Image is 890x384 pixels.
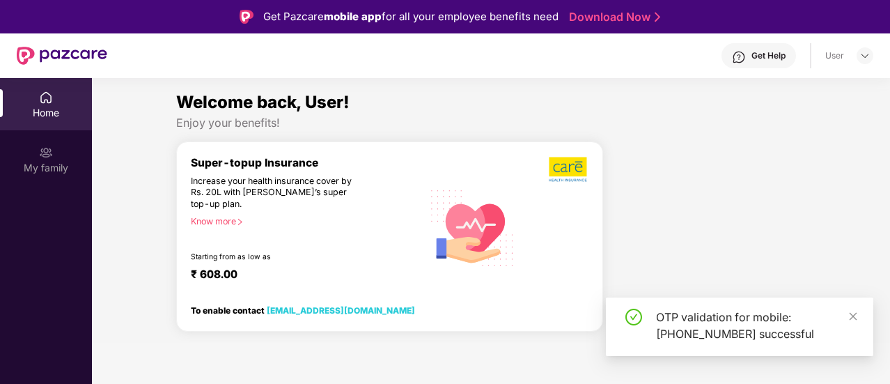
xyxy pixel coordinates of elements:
img: svg+xml;base64,PHN2ZyBpZD0iSGVscC0zMngzMiIgeG1sbnM9Imh0dHA6Ly93d3cudzMub3JnLzIwMDAvc3ZnIiB3aWR0aD... [732,50,746,64]
span: close [848,312,858,321]
div: OTP validation for mobile: [PHONE_NUMBER] successful [656,309,857,342]
img: svg+xml;base64,PHN2ZyB4bWxucz0iaHR0cDovL3d3dy53My5vcmcvMjAwMC9zdmciIHhtbG5zOnhsaW5rPSJodHRwOi8vd3... [423,176,522,277]
img: svg+xml;base64,PHN2ZyBpZD0iSG9tZSIgeG1sbnM9Imh0dHA6Ly93d3cudzMub3JnLzIwMDAvc3ZnIiB3aWR0aD0iMjAiIG... [39,91,53,105]
img: svg+xml;base64,PHN2ZyB3aWR0aD0iMjAiIGhlaWdodD0iMjAiIHZpZXdCb3g9IjAgMCAyMCAyMCIgZmlsbD0ibm9uZSIgeG... [39,146,53,160]
img: New Pazcare Logo [17,47,107,65]
div: Increase your health insurance cover by Rs. 20L with [PERSON_NAME]’s super top-up plan. [191,176,363,210]
div: User [825,50,844,61]
div: Enjoy your benefits! [176,116,806,130]
div: ₹ 608.00 [191,268,409,284]
strong: mobile app [324,10,382,23]
div: Know more [191,216,414,226]
a: [EMAIL_ADDRESS][DOMAIN_NAME] [267,305,415,316]
img: b5dec4f62d2307b9de63beb79f102df3.png [549,156,588,183]
a: Download Now [569,10,656,24]
img: Stroke [655,10,660,24]
div: Get Help [751,50,786,61]
span: check-circle [625,309,642,325]
div: Get Pazcare for all your employee benefits need [263,8,559,25]
span: Welcome back, User! [176,92,350,112]
span: right [236,218,244,226]
img: Logo [240,10,253,24]
div: Starting from as low as [191,252,364,262]
img: svg+xml;base64,PHN2ZyBpZD0iRHJvcGRvd24tMzJ4MzIiIHhtbG5zPSJodHRwOi8vd3d3LnczLm9yZy8yMDAwL3N2ZyIgd2... [859,50,871,61]
div: To enable contact [191,305,415,315]
div: Super-topup Insurance [191,156,423,169]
